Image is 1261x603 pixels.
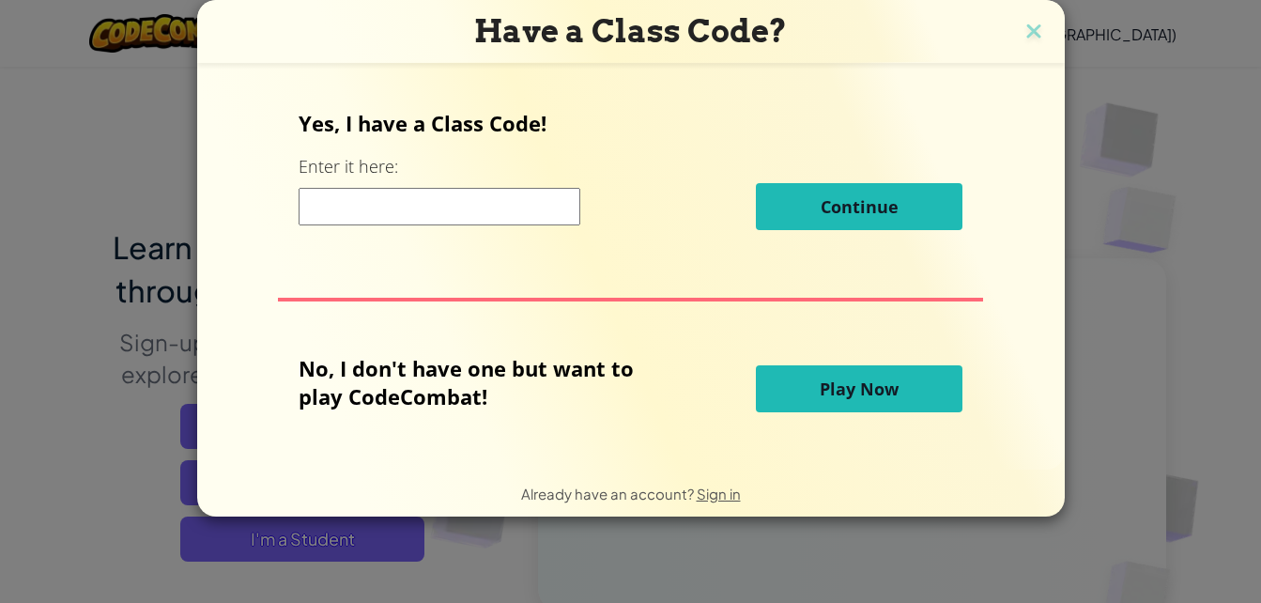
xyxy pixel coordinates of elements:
a: Sign in [697,485,741,502]
img: close icon [1022,19,1046,47]
label: Enter it here: [299,155,398,178]
span: Play Now [820,378,899,400]
span: Already have an account? [521,485,697,502]
span: Have a Class Code? [474,12,787,50]
p: Yes, I have a Class Code! [299,109,962,137]
span: Continue [821,195,899,218]
button: Continue [756,183,962,230]
p: No, I don't have one but want to play CodeCombat! [299,354,662,410]
button: Play Now [756,365,962,412]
